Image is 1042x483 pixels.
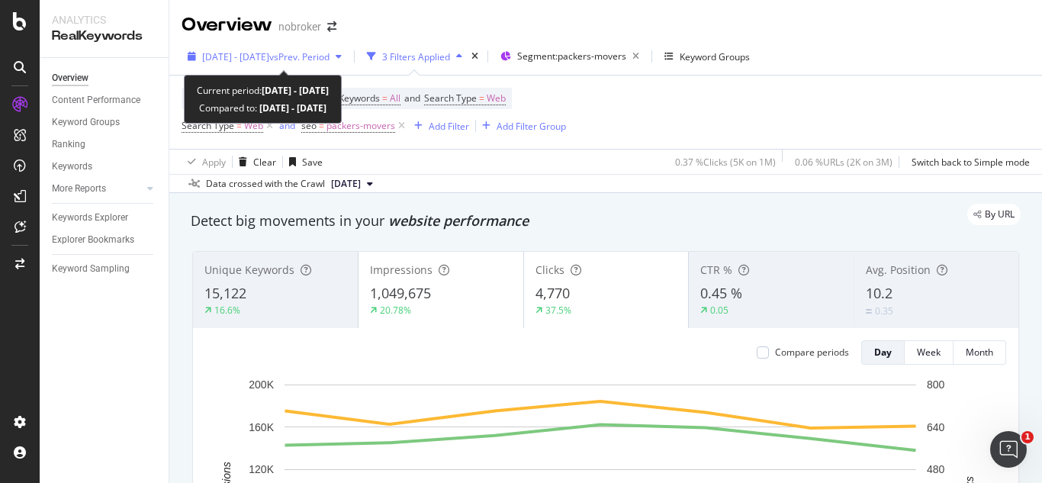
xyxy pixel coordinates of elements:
div: Add Filter [429,120,469,133]
button: Apply [182,150,226,174]
span: seo [301,119,317,132]
span: Segment: packers-movers [517,50,626,63]
button: Day [861,340,905,365]
span: Clicks [535,262,564,277]
div: Keyword Groups [52,114,120,130]
a: Keywords Explorer [52,210,158,226]
span: Avg. Position [866,262,931,277]
div: times [468,49,481,64]
div: legacy label [967,204,1021,225]
a: Explorer Bookmarks [52,232,158,248]
b: [DATE] - [DATE] [257,101,326,114]
div: Data crossed with the Crawl [206,177,325,191]
div: Month [966,346,993,359]
div: Add Filter Group [497,120,566,133]
div: Week [917,346,941,359]
div: Apply [202,156,226,169]
div: Overview [52,70,88,86]
button: Keyword Groups [658,44,756,69]
button: Switch back to Simple mode [905,150,1030,174]
iframe: Intercom live chat [990,431,1027,468]
span: 2025 Jul. 7th [331,177,361,191]
span: Web [244,115,263,137]
div: and [279,119,295,132]
span: [DATE] - [DATE] [202,50,269,63]
span: 0.45 % [700,284,742,302]
span: and [404,92,420,105]
div: More Reports [52,181,106,197]
div: Save [302,156,323,169]
span: vs Prev. Period [269,50,330,63]
button: Clear [233,150,276,174]
div: 0.35 [875,304,893,317]
button: 3 Filters Applied [361,44,468,69]
button: and [279,118,295,133]
span: Search Type [424,92,477,105]
a: Content Performance [52,92,158,108]
a: Ranking [52,137,158,153]
button: Week [905,340,954,365]
div: Compare periods [775,346,849,359]
div: 3 Filters Applied [382,50,450,63]
div: Explorer Bookmarks [52,232,134,248]
span: = [479,92,484,105]
span: Impressions [370,262,433,277]
text: 640 [927,421,945,433]
div: Current period: [197,82,329,99]
span: Unique Keywords [204,262,294,277]
text: 160K [249,421,274,433]
div: 0.37 % Clicks ( 5K on 1M ) [675,156,776,169]
div: Keywords [52,159,92,175]
text: 480 [927,463,945,475]
span: Keywords [339,92,380,105]
span: CTR % [700,262,732,277]
button: [DATE] - [DATE]vsPrev. Period [182,44,348,69]
a: More Reports [52,181,143,197]
button: Add Filter [408,117,469,135]
span: Web [487,88,506,109]
div: Compared to: [199,99,326,117]
button: [DATE] [325,175,379,193]
div: Keywords Explorer [52,210,128,226]
button: Save [283,150,323,174]
div: RealKeywords [52,27,156,45]
text: 120K [249,463,274,475]
text: 800 [927,378,945,391]
div: 20.78% [380,304,411,317]
button: Segment:packers-movers [494,44,645,69]
span: All [390,88,400,109]
div: arrow-right-arrow-left [327,21,336,32]
img: Equal [866,309,872,314]
span: = [236,119,242,132]
a: Keyword Sampling [52,261,158,277]
button: Add Filter Group [476,117,566,135]
span: 10.2 [866,284,892,302]
span: 4,770 [535,284,570,302]
span: 1 [1021,431,1034,443]
text: 200K [249,378,274,391]
button: Month [954,340,1006,365]
div: 16.6% [214,304,240,317]
div: Day [874,346,892,359]
span: = [319,119,324,132]
span: 15,122 [204,284,246,302]
div: Keyword Groups [680,50,750,63]
span: = [382,92,388,105]
div: Analytics [52,12,156,27]
div: Switch back to Simple mode [912,156,1030,169]
div: Clear [253,156,276,169]
span: packers-movers [326,115,395,137]
span: 1,049,675 [370,284,431,302]
div: Overview [182,12,272,38]
div: 0.06 % URLs ( 2K on 3M ) [795,156,892,169]
b: [DATE] - [DATE] [262,84,329,97]
span: By URL [985,210,1015,219]
div: Ranking [52,137,85,153]
a: Overview [52,70,158,86]
div: nobroker [278,19,321,34]
div: Keyword Sampling [52,261,130,277]
span: Search Type [182,119,234,132]
a: Keyword Groups [52,114,158,130]
a: Keywords [52,159,158,175]
div: 37.5% [545,304,571,317]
